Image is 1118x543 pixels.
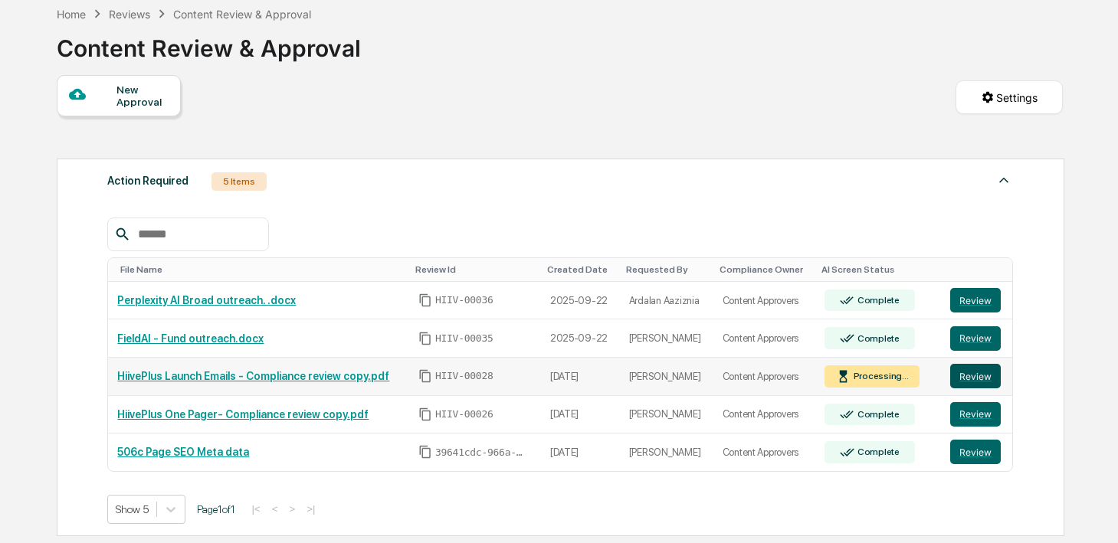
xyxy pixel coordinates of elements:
[620,282,713,320] td: Ardalan Aaziznia
[950,288,1001,312] button: Review
[173,8,311,21] div: Content Review & Approval
[713,282,816,320] td: Content Approvers
[851,371,909,381] div: Processing...
[956,80,1063,114] button: Settings
[435,370,493,382] span: HIIV-00028
[117,446,249,458] a: 506c Page SEO Meta data
[541,319,620,358] td: 2025-09-22
[415,264,535,275] div: Toggle SortBy
[117,370,389,382] a: HiivePlus Launch Emails - Compliance review copy.pdf
[418,369,432,383] span: Copy Id
[418,332,432,345] span: Copy Id
[620,396,713,434] td: [PERSON_NAME]
[713,358,816,396] td: Content Approvers
[211,172,267,191] div: 5 Items
[435,294,493,306] span: HIIV-00036
[107,171,189,191] div: Action Required
[713,396,816,434] td: Content Approvers
[418,293,432,307] span: Copy Id
[117,294,296,306] a: Perplexity AI Broad outreach. .docx
[117,332,264,345] a: FieldAI - Fund outreach.docx
[854,447,900,457] div: Complete
[713,319,816,358] td: Content Approvers
[620,433,713,471] td: [PERSON_NAME]
[541,282,620,320] td: 2025-09-22
[995,171,1013,189] img: caret
[950,440,1003,464] a: Review
[953,264,1006,275] div: Toggle SortBy
[418,445,432,459] span: Copy Id
[435,332,493,345] span: HIIV-00035
[821,264,935,275] div: Toggle SortBy
[302,502,320,515] button: >|
[197,503,235,515] span: Page 1 of 1
[950,326,1001,351] button: Review
[57,22,361,62] div: Content Review & Approval
[547,264,614,275] div: Toggle SortBy
[626,264,707,275] div: Toggle SortBy
[620,319,713,358] td: [PERSON_NAME]
[541,396,620,434] td: [DATE]
[854,333,900,344] div: Complete
[57,8,86,21] div: Home
[950,402,1003,427] a: Review
[950,402,1001,427] button: Review
[620,358,713,396] td: [PERSON_NAME]
[247,502,264,515] button: |<
[720,264,810,275] div: Toggle SortBy
[418,407,432,421] span: Copy Id
[435,447,527,459] span: 39641cdc-966a-4e65-879f-2a6a777944d8
[950,364,1003,388] a: Review
[854,295,900,306] div: Complete
[120,264,402,275] div: Toggle SortBy
[267,502,283,515] button: <
[109,8,150,21] div: Reviews
[117,408,369,420] a: HiivePlus One Pager- Compliance review copy.pdf
[950,288,1003,312] a: Review
[435,408,493,420] span: HIIV-00026
[116,83,168,108] div: New Approval
[950,440,1001,464] button: Review
[541,433,620,471] td: [DATE]
[713,433,816,471] td: Content Approvers
[950,326,1003,351] a: Review
[284,502,300,515] button: >
[950,364,1001,388] button: Review
[854,409,900,420] div: Complete
[541,358,620,396] td: [DATE]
